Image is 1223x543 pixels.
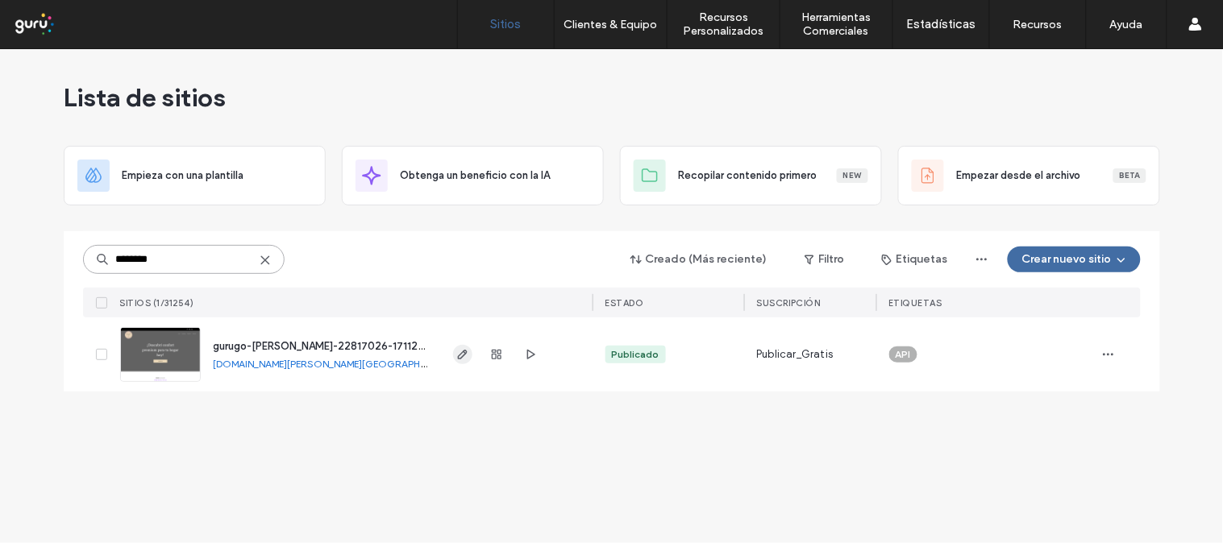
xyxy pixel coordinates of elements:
[896,347,911,362] span: API
[401,168,551,184] span: Obtenga un beneficio con la IA
[491,17,522,31] label: Sitios
[1113,168,1146,183] div: Beta
[1110,18,1143,31] label: Ayuda
[837,168,868,183] div: New
[64,146,326,205] div: Empieza con una plantilla
[35,11,79,26] span: Ayuda
[757,297,822,309] span: Suscripción
[788,247,861,272] button: Filtro
[757,346,834,363] span: Publicar_Gratis
[620,146,882,205] div: Recopilar contenido primeroNew
[957,168,1081,184] span: Empezar desde el archivo
[668,10,780,38] label: Recursos Personalizados
[867,247,963,272] button: Etiquetas
[605,297,644,309] span: ESTADO
[1008,247,1141,272] button: Crear nuevo sitio
[214,358,465,370] a: [DOMAIN_NAME][PERSON_NAME][GEOGRAPHIC_DATA]
[907,17,976,31] label: Estadísticas
[617,247,782,272] button: Creado (Más reciente)
[889,297,943,309] span: ETIQUETAS
[898,146,1160,205] div: Empezar desde el archivoBeta
[123,168,244,184] span: Empieza con una plantilla
[64,81,227,114] span: Lista de sitios
[564,18,658,31] label: Clientes & Equipo
[120,297,194,309] span: SITIOS (1/31254)
[679,168,817,184] span: Recopilar contenido primero
[1013,18,1063,31] label: Recursos
[214,340,438,352] a: gurugo-[PERSON_NAME]-22817026-17112586
[342,146,604,205] div: Obtenga un beneficio con la IA
[780,10,892,38] label: Herramientas Comerciales
[612,347,659,362] div: Publicado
